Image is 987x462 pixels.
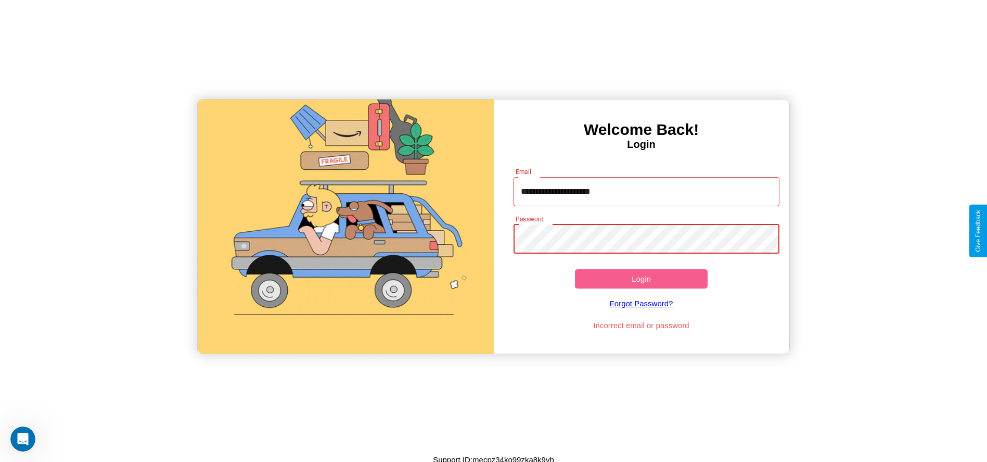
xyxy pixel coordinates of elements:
button: Login [575,269,708,289]
h3: Welcome Back! [494,121,789,139]
a: Forgot Password? [508,289,774,318]
label: Email [516,167,532,176]
label: Password [516,215,543,223]
img: gif [198,99,493,354]
h4: Login [494,139,789,151]
p: Incorrect email or password [508,318,774,332]
div: Give Feedback [975,210,982,252]
iframe: Intercom live chat [10,427,35,452]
